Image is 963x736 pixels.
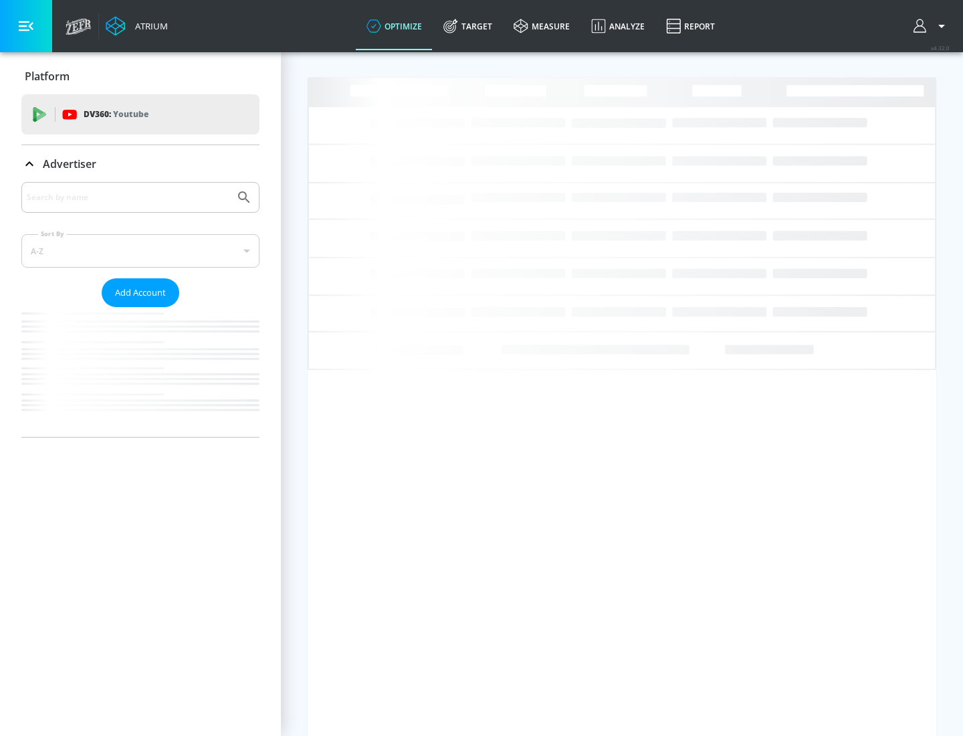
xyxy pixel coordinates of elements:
p: Advertiser [43,157,96,171]
p: DV360: [84,107,148,122]
p: Platform [25,69,70,84]
p: Youtube [113,107,148,121]
div: Advertiser [21,182,259,437]
span: Add Account [115,285,166,300]
nav: list of Advertiser [21,307,259,437]
input: Search by name [27,189,229,206]
label: Sort By [38,229,67,238]
a: Target [433,2,503,50]
a: measure [503,2,580,50]
a: Atrium [106,16,168,36]
div: DV360: Youtube [21,94,259,134]
div: Advertiser [21,145,259,183]
button: Add Account [102,278,179,307]
a: optimize [356,2,433,50]
div: Atrium [130,20,168,32]
div: A-Z [21,234,259,268]
div: Platform [21,58,259,95]
a: Report [655,2,726,50]
span: v 4.32.0 [931,44,950,52]
a: Analyze [580,2,655,50]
